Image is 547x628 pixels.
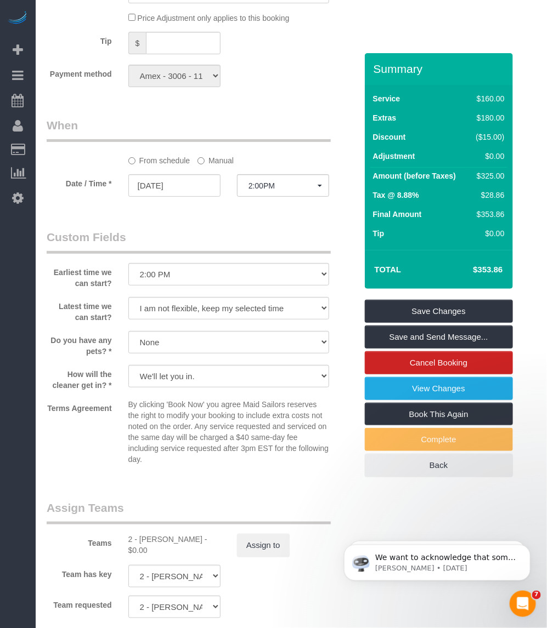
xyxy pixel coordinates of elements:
div: ($15.00) [472,132,505,142]
label: Extras [373,112,397,123]
iframe: Intercom live chat [510,591,536,617]
div: $180.00 [472,112,505,123]
label: Latest time we can start? [38,297,120,323]
strong: Total [375,265,402,274]
label: Service [373,93,401,104]
label: Teams [38,534,120,549]
label: Terms Agreement [38,399,120,414]
span: $ [128,32,146,54]
legend: When [47,117,331,142]
iframe: Intercom notifications message [328,522,547,598]
a: Back [365,454,513,477]
input: Manual [198,157,205,164]
legend: Assign Teams [47,500,331,524]
a: Save and Send Message... [365,326,513,349]
input: From schedule [128,157,136,164]
label: Manual [198,151,234,166]
input: MM/DD/YYYY [128,174,221,197]
label: Do you have any pets? * [38,331,120,357]
label: From schedule [128,151,190,166]
a: Save Changes [365,300,513,323]
span: We want to acknowledge that some users may be experiencing lag or slower performance in our softw... [48,32,189,182]
div: $325.00 [472,170,505,181]
label: Discount [373,132,406,142]
a: Cancel Booking [365,351,513,374]
div: $0.00 [472,228,505,239]
p: Message from Ellie, sent 3d ago [48,42,189,52]
div: 0 hours x $18.70/hour [128,534,221,556]
p: By clicking 'Book Now' you agree Maid Sailors reserves the right to modify your booking to includ... [128,399,329,465]
button: Assign to [237,534,290,557]
button: 2:00PM [237,174,329,197]
label: Tip [373,228,385,239]
legend: Custom Fields [47,229,331,254]
div: $28.86 [472,190,505,201]
img: Automaid Logo [7,11,29,26]
label: How will the cleaner get in? * [38,365,120,391]
h4: $353.86 [440,265,503,275]
label: Tax @ 8.88% [373,190,419,201]
label: Team requested [38,596,120,610]
label: Tip [38,32,120,47]
label: Payment method [38,65,120,79]
label: Amount (before Taxes) [373,170,456,181]
label: Final Amount [373,209,422,220]
a: View Changes [365,377,513,400]
label: Team has key [38,565,120,580]
div: $160.00 [472,93,505,104]
div: $0.00 [472,151,505,162]
label: Earliest time we can start? [38,263,120,289]
div: $353.86 [472,209,505,220]
a: Book This Again [365,403,513,426]
h3: Summary [374,62,507,75]
span: Price Adjustment only applies to this booking [137,14,289,22]
label: Date / Time * [38,174,120,189]
label: Adjustment [373,151,415,162]
span: 2:00PM [249,181,318,190]
span: 7 [532,591,541,600]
